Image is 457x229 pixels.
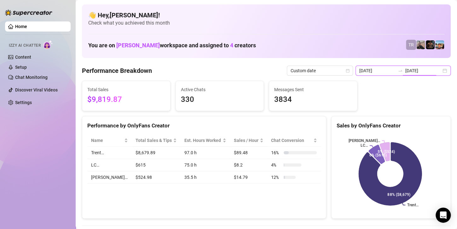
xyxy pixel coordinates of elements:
td: $14.79 [230,171,267,184]
span: TR [408,41,414,48]
text: Trent… [407,203,419,207]
th: Sales / Hour [230,134,267,147]
span: Active Chats [181,86,259,93]
td: $524.98 [132,171,181,184]
td: 97.0 h [181,147,230,159]
input: Start date [359,67,395,74]
span: Name [91,137,123,144]
a: Discover Viral Videos [15,87,58,92]
td: Trent… [87,147,132,159]
td: LC… [87,159,132,171]
span: Izzy AI Chatter [9,43,41,49]
span: Total Sales [87,86,165,93]
span: $9,819.87 [87,94,165,106]
img: logo-BBDzfeDw.svg [5,9,52,16]
span: calendar [346,69,350,73]
img: Trent [426,40,435,49]
td: $615 [132,159,181,171]
td: $89.48 [230,147,267,159]
text: LC… [360,144,367,148]
img: AI Chatter [43,40,53,49]
div: Open Intercom Messenger [436,208,451,223]
td: $8,679.89 [132,147,181,159]
span: 16 % [271,149,281,156]
div: Est. Hours Worked [184,137,221,144]
a: Setup [15,65,27,70]
th: Chat Conversion [267,134,321,147]
div: Sales by OnlyFans Creator [337,121,445,130]
span: to [398,68,403,73]
a: Chat Monitoring [15,75,48,80]
td: 35.5 h [181,171,230,184]
span: Messages Sent [274,86,352,93]
img: Zach [435,40,444,49]
text: [PERSON_NAME]… [348,138,380,143]
div: Performance by OnlyFans Creator [87,121,321,130]
th: Total Sales & Tips [132,134,181,147]
span: 4 % [271,161,281,168]
span: 4 [230,42,233,49]
h4: 👋 Hey, [PERSON_NAME] ! [88,11,444,20]
span: Check what you achieved this month [88,20,444,26]
span: Total Sales & Tips [136,137,172,144]
span: swap-right [398,68,403,73]
a: Home [15,24,27,29]
a: Settings [15,100,32,105]
td: [PERSON_NAME]… [87,171,132,184]
a: Content [15,55,31,60]
h1: You are on workspace and assigned to creators [88,42,256,49]
td: 75.0 h [181,159,230,171]
img: LC [416,40,425,49]
span: [PERSON_NAME] [116,42,160,49]
span: Chat Conversion [271,137,312,144]
input: End date [405,67,441,74]
h4: Performance Breakdown [82,66,152,75]
span: 12 % [271,174,281,181]
span: 330 [181,94,259,106]
span: 3834 [274,94,352,106]
span: Custom date [291,66,349,75]
td: $8.2 [230,159,267,171]
span: Sales / Hour [234,137,258,144]
th: Name [87,134,132,147]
